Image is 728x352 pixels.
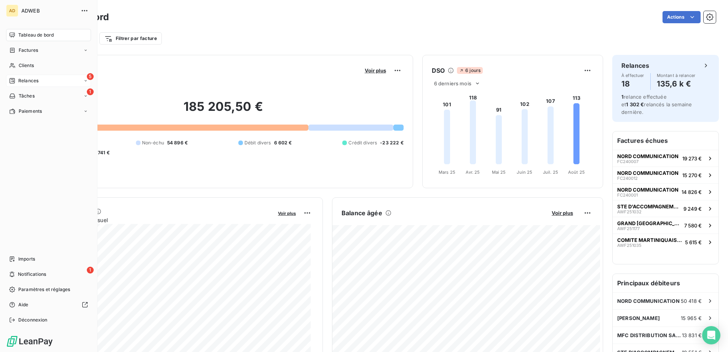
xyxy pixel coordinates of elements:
tspan: Mai 25 [492,170,506,175]
span: Factures [19,47,38,54]
tspan: Mars 25 [439,170,455,175]
a: 1Tâches [6,90,91,102]
a: Factures [6,44,91,56]
span: FC240007 [617,159,639,164]
span: Déconnexion [18,317,48,323]
h6: Principaux débiteurs [613,274,718,292]
span: 5 [87,73,94,80]
a: Paiements [6,105,91,117]
span: 6 derniers mois [434,80,471,86]
tspan: Juil. 25 [543,170,558,175]
span: Voir plus [278,211,296,216]
span: 1 [621,94,624,100]
span: Débit divers [244,139,271,146]
span: STE D'ACCOMPAGNEMENTS ET FINANCEMENT DES ENTREPRISES - SAFIE [617,203,680,210]
span: 14 826 € [682,189,702,195]
span: Paiements [19,108,42,115]
span: AWF251032 [617,210,642,214]
span: -741 € [96,149,110,156]
span: 13 831 € [682,332,702,338]
span: Tableau de bord [18,32,54,38]
span: Chiffre d'affaires mensuel [43,216,273,224]
h2: 185 205,50 € [43,99,404,122]
span: Voir plus [365,67,386,74]
button: STE D'ACCOMPAGNEMENTS ET FINANCEMENT DES ENTREPRISES - SAFIEAWF2510329 249 € [613,200,718,217]
span: Montant à relancer [657,73,696,78]
h4: 135,6 k € [657,78,696,90]
span: GRAND [GEOGRAPHIC_DATA] DE LA [GEOGRAPHIC_DATA] [617,220,681,226]
span: AWF251177 [617,226,640,231]
span: NORD COMMUNICATION [617,170,679,176]
button: Voir plus [362,67,388,74]
span: 54 896 € [167,139,188,146]
span: 1 302 € [626,101,644,107]
tspan: Avr. 25 [466,170,480,175]
span: 15 270 € [682,172,702,178]
h4: 18 [621,78,644,90]
button: Filtrer par facture [99,32,162,45]
span: Aide [18,301,29,308]
span: À effectuer [621,73,644,78]
div: Open Intercom Messenger [702,326,720,344]
a: Clients [6,59,91,72]
span: MFC DISTRIBUTION SARL [617,332,682,338]
span: 6 602 € [274,139,292,146]
span: Paramètres et réglages [18,286,70,293]
span: [PERSON_NAME] [617,315,660,321]
h6: DSO [432,66,445,75]
h6: Balance âgée [342,208,382,218]
span: Notifications [18,271,46,278]
span: 9 249 € [683,206,702,212]
tspan: Août 25 [568,170,585,175]
span: 1 [87,267,94,274]
span: COMITE MARTINIQUAIS DU TOURISME (CMT) [617,237,682,243]
button: NORD COMMUNICATIONFC24000719 273 € [613,150,718,166]
span: NORD COMMUNICATION [617,153,679,159]
img: Logo LeanPay [6,335,53,347]
span: FC240001 [617,193,638,197]
span: Clients [19,62,34,69]
span: Crédit divers [348,139,377,146]
button: COMITE MARTINIQUAIS DU TOURISME (CMT)AWF2510355 615 € [613,234,718,250]
a: Paramètres et réglages [6,283,91,296]
span: FC240012 [617,176,638,181]
h6: Relances [621,61,649,70]
a: Aide [6,299,91,311]
span: 7 580 € [684,222,702,229]
span: Imports [18,256,35,262]
span: Relances [18,77,38,84]
span: ADWEB [21,8,76,14]
a: 5Relances [6,75,91,87]
span: NORD COMMUNICATION [617,298,680,304]
span: 19 273 € [682,155,702,162]
span: AWF251035 [617,243,642,248]
span: 50 418 € [681,298,702,304]
span: 6 jours [457,67,483,74]
span: -23 222 € [380,139,403,146]
button: Voir plus [549,210,575,216]
button: GRAND [GEOGRAPHIC_DATA] DE LA [GEOGRAPHIC_DATA]AWF2511777 580 € [613,217,718,234]
h6: Factures échues [613,131,718,150]
tspan: Juin 25 [517,170,532,175]
button: NORD COMMUNICATIONFC24000114 826 € [613,183,718,200]
span: NORD COMMUNICATION [617,187,679,193]
div: AD [6,5,18,17]
span: 5 615 € [685,239,702,245]
button: Actions [663,11,701,23]
a: Imports [6,253,91,265]
button: Voir plus [276,210,298,216]
span: Tâches [19,93,35,99]
span: 15 965 € [681,315,702,321]
span: 1 [87,88,94,95]
button: NORD COMMUNICATIONFC24001215 270 € [613,166,718,183]
span: Non-échu [142,139,164,146]
span: relance effectuée et relancés la semaine dernière. [621,94,692,115]
span: Voir plus [552,210,573,216]
a: Tableau de bord [6,29,91,41]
